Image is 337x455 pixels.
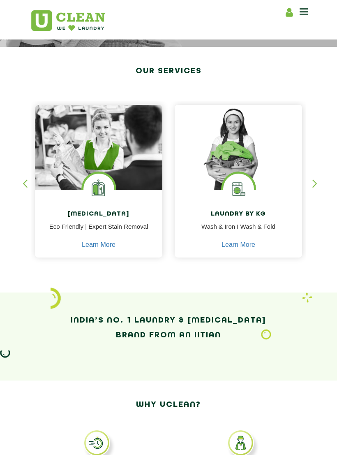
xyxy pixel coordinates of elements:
img: laundry washing machine [223,174,254,204]
img: Laundry Services near me [83,174,114,204]
h4: [MEDICAL_DATA] [41,211,156,218]
h2: Why Uclean? [31,397,306,412]
p: Eco Friendly | Expert Stain Removal [41,222,156,241]
h2: Our Services [31,64,306,79]
img: Drycleaners near me [35,105,162,208]
img: Laundry wash and iron [302,292,312,303]
img: UClean Laundry and Dry Cleaning [31,10,105,31]
img: a girl with laundry basket [175,105,302,190]
p: Wash & Iron I Wash & Fold [181,222,296,241]
img: Laundry [261,329,271,340]
a: Learn More [222,241,255,248]
img: icon_2.png [51,288,61,309]
h4: Laundry by Kg [181,211,296,218]
h2: India’s No. 1 Laundry & [MEDICAL_DATA] Brand from an IITian [31,313,306,343]
a: Learn More [82,241,115,248]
